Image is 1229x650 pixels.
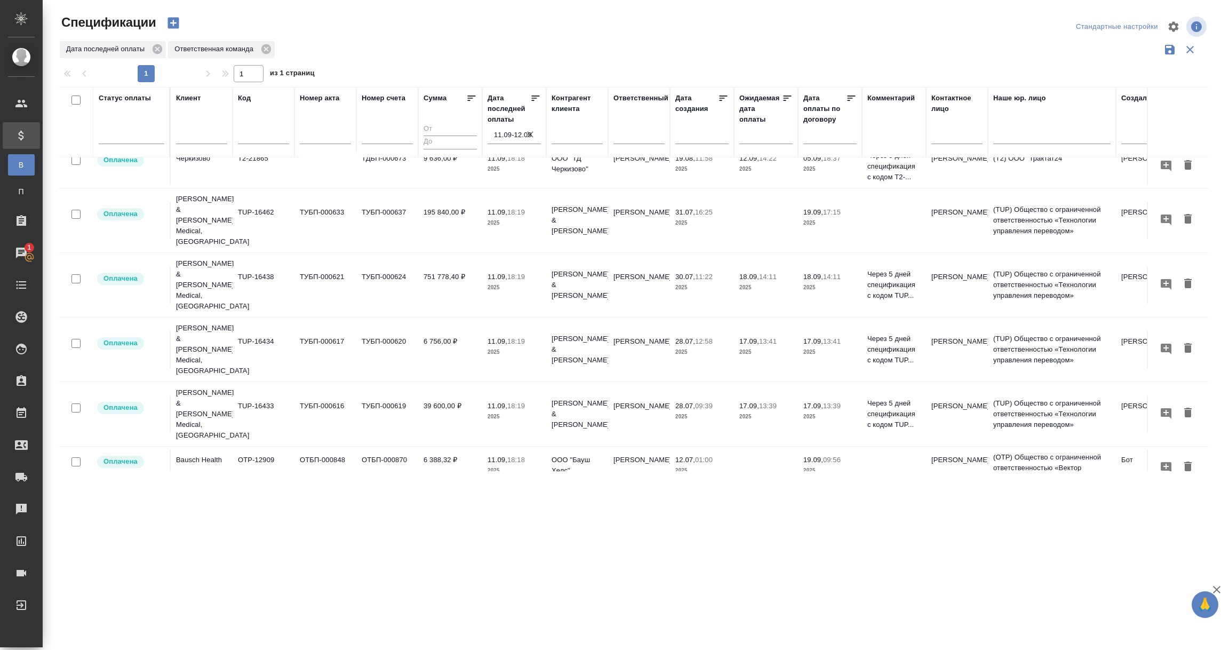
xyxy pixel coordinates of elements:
input: До [424,136,477,149]
p: 05.09, [803,154,823,162]
td: ТУБП-000621 [294,266,356,304]
p: [PERSON_NAME] & [PERSON_NAME] [552,269,603,301]
p: 2025 [675,218,729,228]
a: В [8,154,35,176]
td: (Т2) ООО "Трактат24" [988,148,1116,185]
p: [PERSON_NAME] & [PERSON_NAME] Medical, [GEOGRAPHIC_DATA] [176,323,227,376]
div: Комментарий [867,93,915,104]
p: 2025 [803,347,857,358]
td: [PERSON_NAME] [926,266,988,304]
td: [PERSON_NAME] [1116,266,1178,304]
button: Сбросить фильтры [1180,39,1200,60]
p: 2025 [488,164,541,175]
div: Ожидаемая дата оплаты [739,93,782,125]
td: 751 778,40 ₽ [418,266,482,304]
button: Удалить [1179,339,1197,359]
td: TUP-16462 [233,202,294,239]
td: ТУБП-000617 [294,331,356,368]
div: Статус оплаты [99,93,151,104]
p: [PERSON_NAME] & [PERSON_NAME] [552,334,603,366]
td: [PERSON_NAME] [608,266,670,304]
p: Дата последней оплаты [66,44,148,54]
div: split button [1073,19,1161,35]
span: В [13,160,29,170]
td: [PERSON_NAME] [926,331,988,368]
td: ТУБП-000637 [356,202,418,239]
td: [PERSON_NAME] [608,202,670,239]
td: [PERSON_NAME] [1116,148,1178,185]
div: Наше юр. лицо [993,93,1046,104]
td: TUP-16434 [233,331,294,368]
p: Оплачена [103,456,138,467]
p: 18.09, [739,273,759,281]
td: (TUP) Общество с ограниченной ответственностью «Технологии управления переводом» [988,264,1116,306]
p: 18:18 [507,154,525,162]
p: 11.09, [488,154,507,162]
td: OTP-12909 [233,449,294,487]
td: TUP-16433 [233,395,294,433]
div: Номер акта [300,93,339,104]
span: Спецификации [59,14,156,31]
td: (TUP) Общество с ограниченной ответственностью «Технологии управления переводом» [988,199,1116,242]
p: 2025 [803,411,857,422]
p: 18:19 [507,402,525,410]
p: Оплачена [103,273,138,284]
p: 18:19 [507,208,525,216]
p: 2025 [739,411,793,422]
p: Через 5 дней спецификация с кодом TUP... [867,398,921,430]
p: 19.08, [675,154,695,162]
button: Удалить [1179,403,1197,423]
a: 1 [3,240,40,266]
p: [PERSON_NAME] & [PERSON_NAME] Medical, [GEOGRAPHIC_DATA] [176,194,227,247]
p: 28.07, [675,337,695,345]
span: 🙏 [1196,593,1214,616]
td: [PERSON_NAME] [926,449,988,487]
p: Ответственная команда [174,44,257,54]
p: 17.09, [803,337,823,345]
td: [PERSON_NAME] [926,148,988,185]
p: 18:37 [823,154,841,162]
span: Настроить таблицу [1161,14,1186,39]
p: 11.09, [488,337,507,345]
p: 2025 [739,164,793,175]
td: [PERSON_NAME] [608,395,670,433]
p: [PERSON_NAME] & [PERSON_NAME] Medical, [GEOGRAPHIC_DATA] [176,387,227,441]
p: 14:22 [759,154,777,162]
p: Bausch Health [176,455,227,465]
p: ООО "Бауш Хелс" [552,455,603,476]
p: 12.07, [675,456,695,464]
td: ТДБП-000673 [356,148,418,185]
p: 2025 [675,411,729,422]
td: Т2-21865 [233,148,294,185]
button: 🙏 [1192,591,1218,618]
p: 13:41 [823,337,841,345]
div: Сумма [424,93,446,104]
p: 2025 [675,347,729,358]
div: Ответственная команда [168,41,275,58]
p: 19.09, [803,208,823,216]
td: ОТБП-000870 [356,449,418,487]
p: 14:11 [823,273,841,281]
p: 17:15 [823,208,841,216]
p: 11.09, [488,208,507,216]
div: Дата создания [675,93,718,114]
p: 2025 [675,282,729,293]
p: 19.09, [803,456,823,464]
td: [PERSON_NAME] [1116,331,1178,368]
p: Через 5 дней спецификация с кодом TUP... [867,269,921,301]
td: [PERSON_NAME] [608,148,670,185]
p: 2025 [803,218,857,228]
p: 2025 [803,465,857,476]
p: 18:19 [507,337,525,345]
p: Через 5 дней спецификация с кодом Т2-... [867,150,921,183]
p: 09:39 [695,402,713,410]
button: Сохранить фильтры [1160,39,1180,60]
p: [PERSON_NAME] & [PERSON_NAME] [552,204,603,236]
div: Контактное лицо [931,93,983,114]
p: 2025 [675,465,729,476]
p: Оплачена [103,402,138,413]
div: Дата оплаты по договору [803,93,846,125]
a: П [8,181,35,202]
span: из 1 страниц [270,67,315,82]
p: Оплачена [103,155,138,165]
